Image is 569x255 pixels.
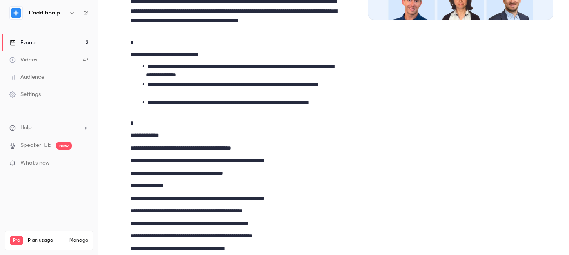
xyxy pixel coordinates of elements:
[20,159,50,167] span: What's new
[9,73,44,81] div: Audience
[10,236,23,245] span: Pro
[29,9,66,17] h6: L'addition par Epsor
[20,124,32,132] span: Help
[20,141,51,150] a: SpeakerHub
[28,237,65,244] span: Plan usage
[9,39,36,47] div: Events
[9,90,41,98] div: Settings
[56,142,72,150] span: new
[9,56,37,64] div: Videos
[69,237,88,244] a: Manage
[9,124,89,132] li: help-dropdown-opener
[10,7,22,19] img: L'addition par Epsor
